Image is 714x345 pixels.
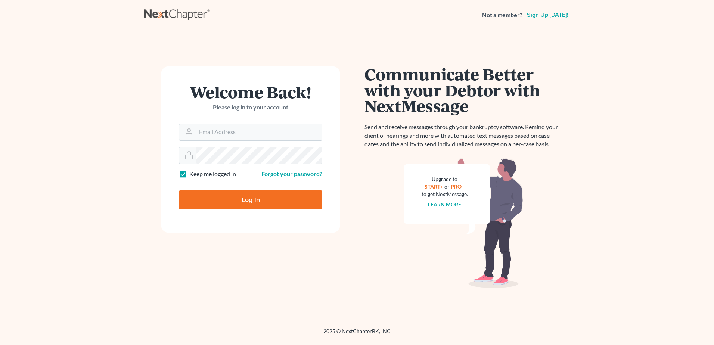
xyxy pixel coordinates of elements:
[364,66,562,114] h1: Communicate Better with your Debtor with NextMessage
[451,183,465,190] a: PRO+
[422,175,468,183] div: Upgrade to
[422,190,468,198] div: to get NextMessage.
[428,201,462,208] a: Learn more
[196,124,322,140] input: Email Address
[179,190,322,209] input: Log In
[425,183,444,190] a: START+
[189,170,236,178] label: Keep me logged in
[261,170,322,177] a: Forgot your password?
[179,84,322,100] h1: Welcome Back!
[364,123,562,149] p: Send and receive messages through your bankruptcy software. Remind your client of hearings and mo...
[404,158,523,288] img: nextmessage_bg-59042aed3d76b12b5cd301f8e5b87938c9018125f34e5fa2b7a6b67550977c72.svg
[482,11,522,19] strong: Not a member?
[179,103,322,112] p: Please log in to your account
[445,183,450,190] span: or
[525,12,570,18] a: Sign up [DATE]!
[144,327,570,341] div: 2025 © NextChapterBK, INC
